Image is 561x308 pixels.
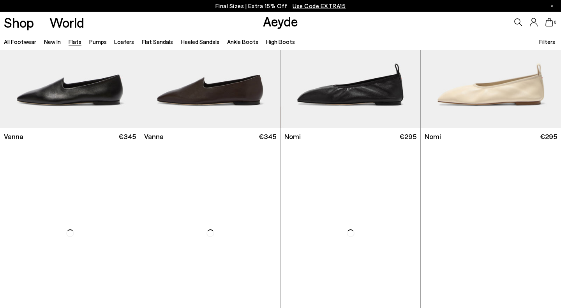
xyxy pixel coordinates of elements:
a: Nomi €295 [421,128,561,145]
a: All Footwear [4,38,36,45]
span: €295 [540,132,557,141]
span: €345 [118,132,136,141]
a: Vanna €345 [140,128,280,145]
a: Ankle Boots [227,38,258,45]
a: New In [44,38,61,45]
a: High Boots [266,38,295,45]
a: Pumps [89,38,107,45]
span: Vanna [4,132,23,141]
a: Shop [4,16,34,29]
span: €345 [259,132,276,141]
span: Navigate to /collections/ss25-final-sizes [293,2,346,9]
span: 0 [553,20,557,25]
a: World [49,16,84,29]
p: Final Sizes | Extra 15% Off [215,1,346,11]
a: Flats [69,38,81,45]
a: Aeyde [263,13,298,29]
a: Loafers [114,38,134,45]
a: 0 [545,18,553,26]
span: €295 [399,132,416,141]
span: Filters [539,38,555,45]
a: Heeled Sandals [181,38,219,45]
span: Nomi [284,132,301,141]
span: Nomi [425,132,441,141]
a: Flat Sandals [142,38,173,45]
a: Nomi €295 [280,128,420,145]
span: Vanna [144,132,164,141]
